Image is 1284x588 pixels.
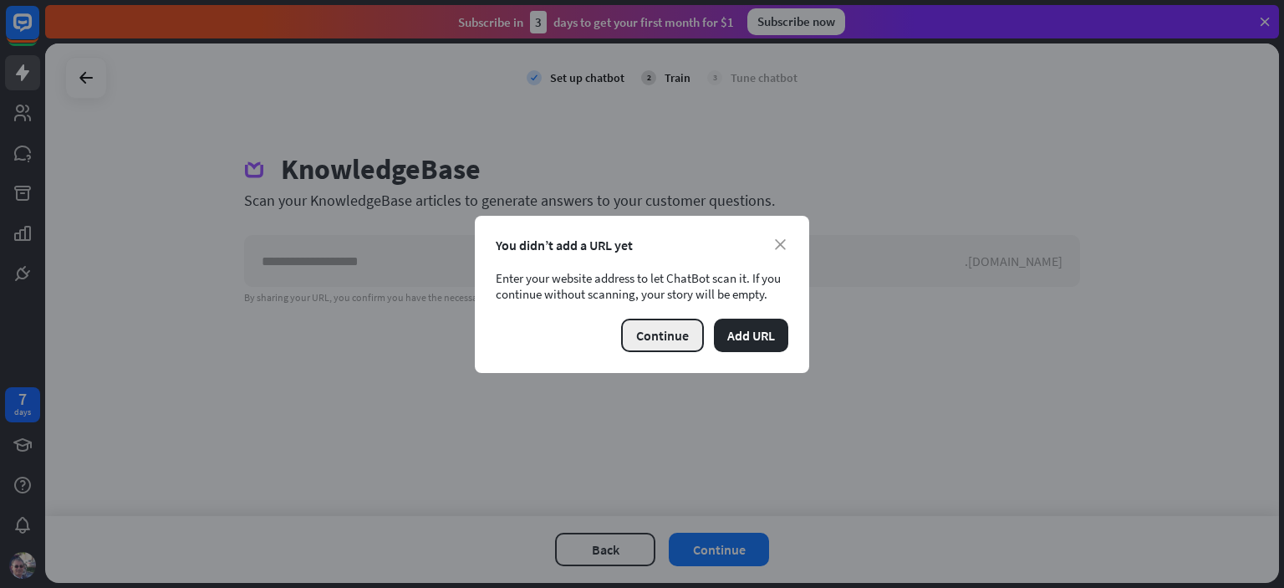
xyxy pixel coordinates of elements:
div: You didn’t add a URL yet [496,237,788,253]
i: close [775,239,786,250]
button: Continue [621,319,704,352]
button: Open LiveChat chat widget [13,7,64,57]
button: Add URL [714,319,788,352]
div: Enter your website address to let ChatBot scan it. If you continue without scanning, your story w... [496,270,788,302]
